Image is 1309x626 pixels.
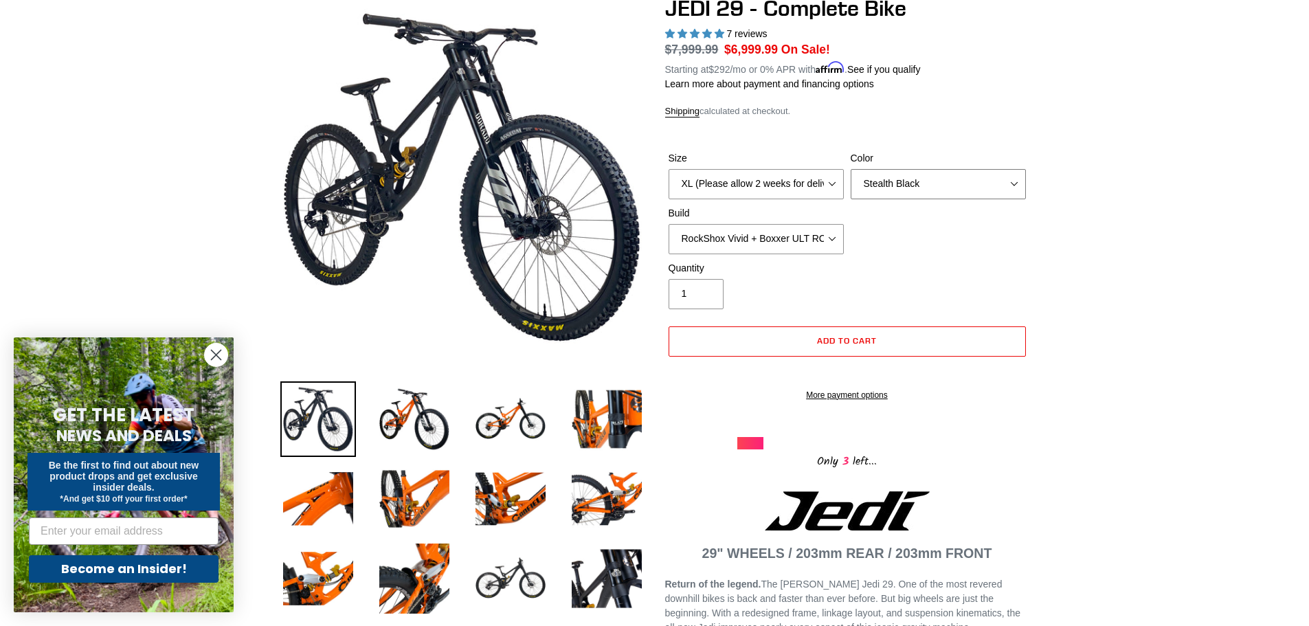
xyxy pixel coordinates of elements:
[665,579,761,590] strong: Return of the legend.
[665,106,700,118] a: Shipping
[665,43,719,56] s: $7,999.99
[816,62,844,74] span: Affirm
[473,461,548,537] img: Load image into Gallery viewer, JEDI 29 - Complete Bike
[838,453,853,470] span: 3
[60,494,187,504] span: *And get $10 off your first order*
[669,326,1026,357] button: Add to cart
[765,491,930,530] img: Jedi Logo
[665,59,921,77] p: Starting at /mo or 0% APR with .
[53,403,194,427] span: GET THE LATEST
[49,460,199,493] span: Be the first to find out about new product drops and get exclusive insider deals.
[726,28,767,39] span: 7 reviews
[702,546,992,561] strong: 29" WHEELS / 203mm REAR / 203mm FRONT
[708,64,730,75] span: $292
[665,78,874,89] a: Learn more about payment and financing options
[569,381,645,457] img: Load image into Gallery viewer, JEDI 29 - Complete Bike
[473,381,548,457] img: Load image into Gallery viewer, JEDI 29 - Complete Bike
[724,43,778,56] span: $6,999.99
[29,517,219,545] input: Enter your email address
[377,541,452,616] img: Load image into Gallery viewer, JEDI 29 - Complete Bike
[280,541,356,616] img: Load image into Gallery viewer, JEDI 29 - Complete Bike
[669,389,1026,401] a: More payment options
[280,381,356,457] img: Load image into Gallery viewer, JEDI 29 - Complete Bike
[737,449,957,471] div: Only left...
[29,555,219,583] button: Become an Insider!
[569,461,645,537] img: Load image into Gallery viewer, JEDI 29 - Complete Bike
[56,425,192,447] span: NEWS AND DEALS
[665,104,1029,118] div: calculated at checkout.
[817,335,877,346] span: Add to cart
[473,541,548,616] img: Load image into Gallery viewer, JEDI 29 - Complete Bike
[781,41,830,58] span: On Sale!
[669,206,844,221] label: Build
[569,541,645,616] img: Load image into Gallery viewer, JEDI 29 - Complete Bike
[847,64,921,75] a: See if you qualify - Learn more about Affirm Financing (opens in modal)
[669,261,844,276] label: Quantity
[280,461,356,537] img: Load image into Gallery viewer, JEDI 29 - Complete Bike
[851,151,1026,166] label: Color
[669,151,844,166] label: Size
[665,28,727,39] span: 5.00 stars
[204,343,228,367] button: Close dialog
[377,381,452,457] img: Load image into Gallery viewer, JEDI 29 - Complete Bike
[377,461,452,537] img: Load image into Gallery viewer, JEDI 29 - Complete Bike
